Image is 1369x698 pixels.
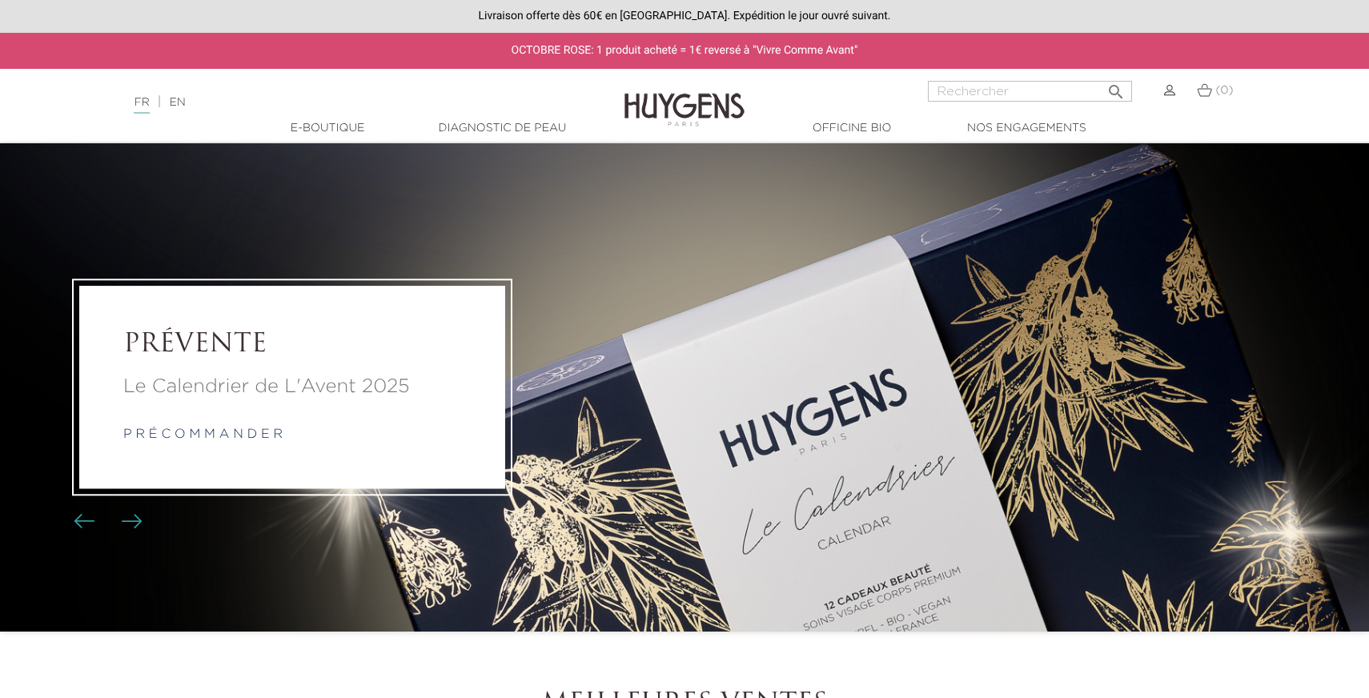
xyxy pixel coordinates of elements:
img: Huygens [624,67,745,129]
button:  [1102,76,1130,98]
a: p r é c o m m a n d e r [123,429,283,442]
i:  [1106,78,1126,97]
a: FR [134,97,149,114]
a: Le Calendrier de L'Avent 2025 [123,373,461,402]
span: (0) [1215,85,1233,96]
input: Rechercher [928,81,1132,102]
a: E-Boutique [247,120,407,137]
div: Boutons du carrousel [80,510,132,534]
div: | [126,93,558,112]
a: PRÉVENTE [123,330,461,360]
a: Nos engagements [946,120,1106,137]
a: Officine Bio [772,120,932,137]
a: EN [169,97,185,108]
a: Diagnostic de peau [422,120,582,137]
